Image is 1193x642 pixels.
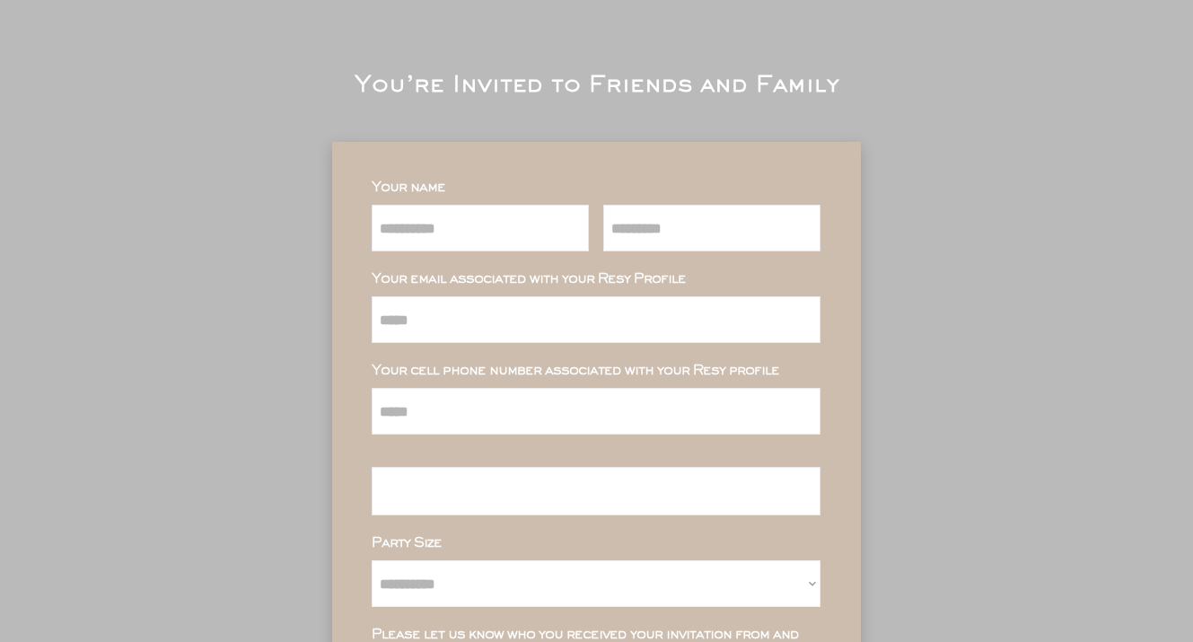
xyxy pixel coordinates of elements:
div: Your cell phone number associated with your Resy profile [372,365,820,377]
div: Your name [372,181,820,194]
div: Party Size [372,537,820,550]
div: You’re Invited to Friends and Family [355,75,839,97]
div: Your email associated with your Resy Profile [372,273,820,286]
